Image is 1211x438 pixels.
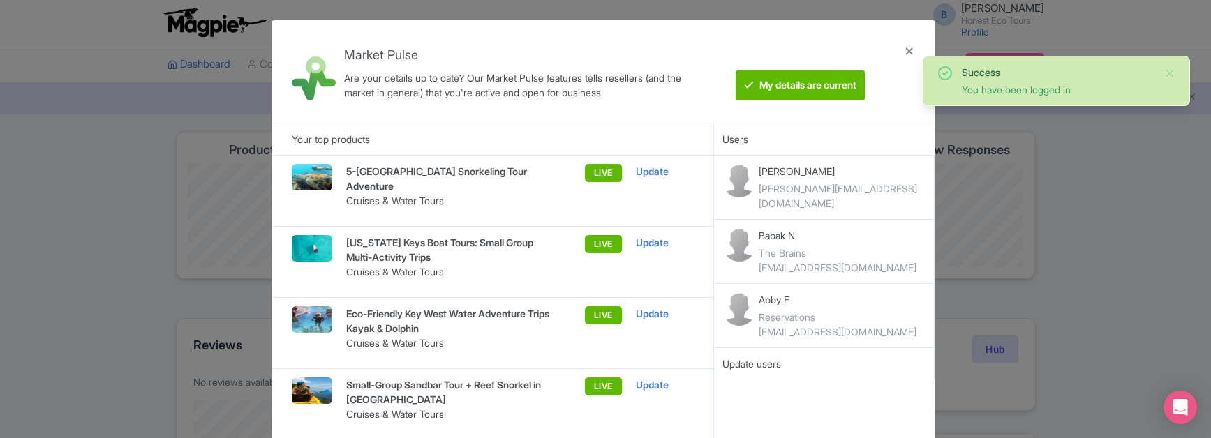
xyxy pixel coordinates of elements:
div: Are your details up to date? Our Market Pulse features tells resellers (and the market in general... [344,70,708,100]
div: Reservations [759,310,916,324]
p: [US_STATE] Keys Boat Tours: Small Group Multi-Activity Trips [346,235,549,264]
img: contact-b11cc6e953956a0c50a2f97983291f06.png [722,292,756,326]
div: The Brains [759,246,916,260]
h4: Market Pulse [344,48,708,62]
p: Cruises & Water Tours [346,407,549,421]
div: Open Intercom Messenger [1164,391,1197,424]
div: [EMAIL_ADDRESS][DOMAIN_NAME] [759,260,916,275]
img: contact-b11cc6e953956a0c50a2f97983291f06.png [722,164,756,197]
img: contact-b11cc6e953956a0c50a2f97983291f06.png [722,228,756,262]
img: market_pulse-1-0a5220b3d29e4a0de46fb7534bebe030.svg [292,56,336,100]
p: Cruises & Water Tours [346,193,549,208]
div: Update [636,377,694,393]
p: Cruises & Water Tours [346,264,549,279]
div: [EMAIL_ADDRESS][DOMAIN_NAME] [759,324,916,339]
p: Babak N [759,228,916,243]
p: Small-Group Sandbar Tour + Reef Snorkel in [GEOGRAPHIC_DATA] [346,377,549,407]
div: Your top products [272,123,713,155]
div: [PERSON_NAME][EMAIL_ADDRESS][DOMAIN_NAME] [759,181,926,211]
p: Abby E [759,292,916,307]
img: Video-desktop-9_nqufzn.png [292,164,332,190]
div: You have been logged in [962,82,1153,97]
btn: My details are current [736,70,865,100]
div: Users [714,123,935,155]
p: [PERSON_NAME] [759,164,926,179]
img: Dolphin-6_hwsj8h.png [292,306,332,333]
img: bxzuur3ccsyh4gxaxf7z.jpg [292,235,332,262]
img: hkcujtopkoxz9wgm0ujp.jpg [292,377,332,404]
button: Close [1164,65,1175,82]
div: Update users [722,356,926,372]
div: Update [636,235,694,250]
div: Success [962,65,1153,80]
p: Cruises & Water Tours [346,335,549,350]
div: Update [636,164,694,179]
div: Update [636,306,694,322]
p: Eco-Friendly Key West Water Adventure Trips Kayak & Dolphin [346,306,549,335]
p: 5-[GEOGRAPHIC_DATA] Snorkeling Tour Adventure [346,164,549,193]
